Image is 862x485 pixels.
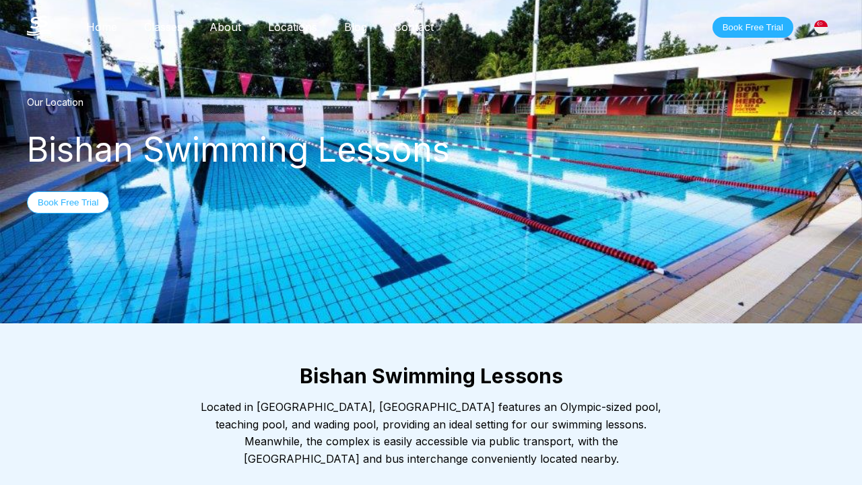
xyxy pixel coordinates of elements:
button: Book Free Trial [27,191,109,214]
a: Locations [255,20,331,34]
a: Blog [331,20,380,34]
a: Contact [380,20,447,34]
a: About [196,20,255,34]
div: [GEOGRAPHIC_DATA] [807,13,835,41]
button: Book Free Trial [712,17,793,38]
img: The Swim Starter Logo [27,15,51,36]
img: Singapore [814,20,828,34]
a: Classes [131,20,196,34]
div: Bishan Swimming Lessons [27,129,835,170]
div: Our Location [27,96,835,108]
a: Home [73,20,131,34]
div: Located in [GEOGRAPHIC_DATA], [GEOGRAPHIC_DATA] features an Olympic-sized pool, teaching pool, an... [189,399,673,467]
